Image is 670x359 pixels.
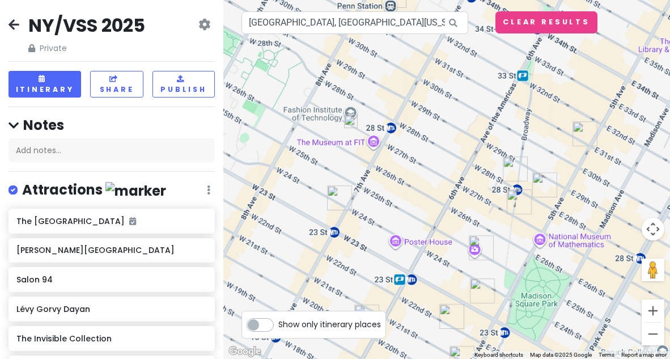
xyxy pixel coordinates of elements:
[278,318,381,331] span: Show only itinerary places
[129,217,136,225] i: Added to itinerary
[439,304,464,329] div: COTE Korean Steakhouse
[474,351,523,359] button: Keyboard shortcuts
[105,182,166,200] img: marker
[573,121,597,146] div: Blank Street Coffee
[642,259,664,281] button: Drag Pegman onto the map to open Street View
[642,323,664,345] button: Zoom out
[354,305,379,330] div: Fuze House
[226,344,264,359] a: Open this area in Google Maps (opens a new window)
[28,14,145,37] h2: NY/VSS 2025
[642,299,664,322] button: Zoom in
[22,181,166,200] h4: Attractions
[90,71,143,98] button: Share
[16,274,206,285] h6: Salon 94
[16,333,206,344] h6: The Invisible Collection
[507,189,532,214] div: Cha Cha Matcha (NoMad)
[469,235,494,260] div: maman
[470,278,495,303] div: Eataly NYC Flatiron
[16,245,206,255] h6: [PERSON_NAME][GEOGRAPHIC_DATA]
[532,172,557,197] div: The Portrait Bar
[226,344,264,359] img: Google
[642,218,664,240] button: Map camera controls
[530,352,592,358] span: Map data ©2025 Google
[621,352,667,358] a: Report a map error
[503,157,528,181] div: Nubeluz (Ritz-Carlton New York)
[241,11,468,34] input: Search a place
[9,71,81,98] button: Itinerary
[9,116,215,134] h4: Notes
[28,42,145,54] span: Private
[16,216,206,226] h6: The [GEOGRAPHIC_DATA]
[495,11,597,33] button: Clear Results
[327,185,352,210] div: Crumbl - Chelsea
[16,304,206,314] h6: Lévy Gorvy Dayan
[599,352,614,358] a: Terms
[9,138,215,162] div: Add notes...
[152,71,215,98] button: Publish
